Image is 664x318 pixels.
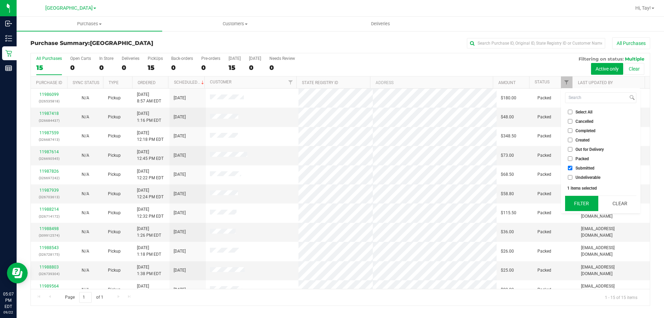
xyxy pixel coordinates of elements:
[501,287,514,293] span: $20.00
[567,186,634,191] div: 1 items selected
[73,80,99,85] a: Sync Status
[568,166,572,170] input: Submitted
[148,56,163,61] div: PickUps
[82,229,89,234] span: Not Applicable
[501,114,514,120] span: $48.00
[537,152,551,159] span: Packed
[82,191,89,197] button: N/A
[122,64,139,72] div: 0
[575,129,596,133] span: Completed
[108,267,121,274] span: Pickup
[501,152,514,159] span: $73.00
[39,265,59,270] a: 11988803
[108,248,121,255] span: Pickup
[501,171,514,178] span: $68.50
[201,64,220,72] div: 0
[99,64,113,72] div: 0
[82,268,89,273] span: Not Applicable
[35,155,63,162] p: (326690545)
[137,110,161,124] span: [DATE] 1:16 PM EDT
[3,310,13,315] p: 09/22
[174,95,186,101] span: [DATE]
[137,91,161,105] span: [DATE] 8:57 AM EDT
[108,191,121,197] span: Pickup
[35,136,63,143] p: (326687413)
[122,56,139,61] div: Deliveries
[625,56,644,62] span: Multiple
[174,191,186,197] span: [DATE]
[35,98,63,105] p: (326535818)
[109,80,119,85] a: Type
[174,114,186,120] span: [DATE]
[568,147,572,152] input: Out for Delivery
[269,56,295,61] div: Needs Review
[137,168,164,181] span: [DATE] 12:22 PM EDT
[36,80,62,85] a: Purchase ID
[138,80,156,85] a: Ordered
[36,56,62,61] div: All Purchases
[581,226,646,239] span: [EMAIL_ADDRESS][DOMAIN_NAME]
[39,149,59,154] a: 11987614
[137,226,161,239] span: [DATE] 1:26 PM EDT
[82,287,89,293] button: N/A
[35,232,63,239] p: (309912574)
[82,134,89,138] span: Not Applicable
[174,267,186,274] span: [DATE]
[137,130,164,143] span: [DATE] 12:18 PM EDT
[501,248,514,255] span: $26.00
[108,133,121,139] span: Pickup
[249,64,261,72] div: 0
[171,56,193,61] div: Back-orders
[575,175,600,180] span: Undeliverable
[137,149,164,162] span: [DATE] 12:45 PM EDT
[612,37,650,49] button: All Purchases
[90,40,153,46] span: [GEOGRAPHIC_DATA]
[108,287,121,293] span: Pickup
[39,111,59,116] a: 11987418
[70,56,91,61] div: Open Carts
[39,130,59,135] a: 11987559
[39,169,59,174] a: 11987826
[137,264,161,277] span: [DATE] 1:38 PM EDT
[79,292,92,303] input: 1
[35,271,63,277] p: (326739304)
[537,229,551,235] span: Packed
[39,284,59,289] a: 11989564
[45,5,93,11] span: [GEOGRAPHIC_DATA]
[7,263,28,283] iframe: Resource center
[82,115,89,119] span: Not Applicable
[174,229,186,235] span: [DATE]
[568,175,572,180] input: Undeliverable
[603,196,636,211] button: Clear
[17,21,162,27] span: Purchases
[36,64,62,72] div: 15
[82,172,89,177] span: Not Applicable
[575,147,604,152] span: Out for Delivery
[575,138,590,142] span: Created
[599,292,643,302] span: 1 - 15 of 15 items
[581,245,646,258] span: [EMAIL_ADDRESS][DOMAIN_NAME]
[137,187,164,200] span: [DATE] 12:24 PM EDT
[537,114,551,120] span: Packed
[39,207,59,212] a: 11988214
[82,133,89,139] button: N/A
[148,64,163,72] div: 15
[535,80,550,84] a: Status
[537,95,551,101] span: Packed
[108,171,121,178] span: Pickup
[108,95,121,101] span: Pickup
[82,95,89,101] button: N/A
[174,171,186,178] span: [DATE]
[35,194,63,200] p: (326703613)
[108,210,121,216] span: Pickup
[498,80,516,85] a: Amount
[174,210,186,216] span: [DATE]
[575,166,594,170] span: Submitted
[561,76,572,88] a: Filter
[137,283,161,296] span: [DATE] 3:27 PM EDT
[35,213,63,220] p: (326714172)
[82,96,89,100] span: Not Applicable
[568,156,572,161] input: Packed
[39,188,59,193] a: 11987939
[39,226,59,231] a: 11988498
